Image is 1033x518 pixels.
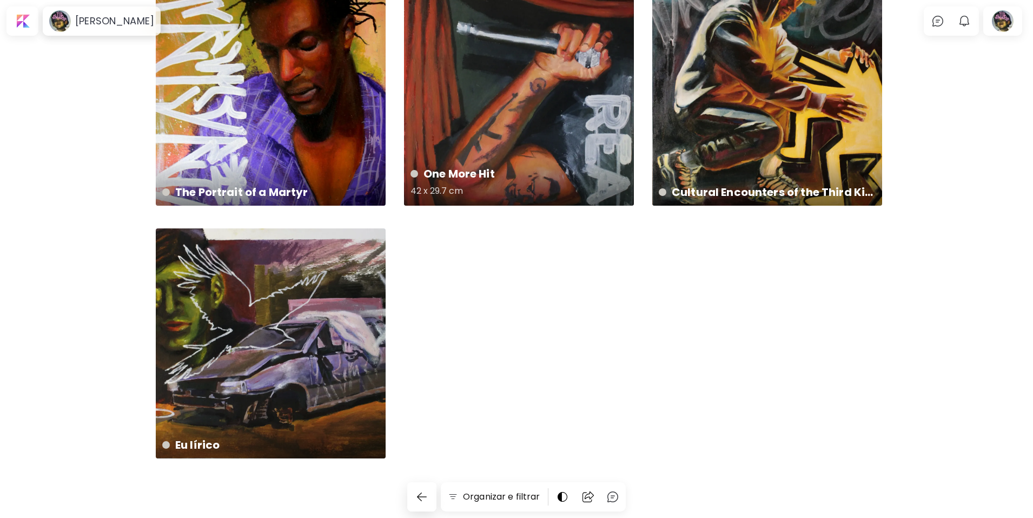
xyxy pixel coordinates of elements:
h4: One More Hit [410,166,625,182]
img: back [415,490,428,503]
a: back [407,482,441,512]
h4: Eu lírico [162,437,377,453]
h4: The Portrait of a Martyr [162,184,377,200]
img: chatIcon [606,490,619,503]
h6: Organizar e filtrar [463,490,540,503]
button: bellIcon [955,12,974,30]
img: chatIcon [931,15,944,28]
h6: [PERSON_NAME] [75,15,154,28]
button: back [407,482,436,512]
img: bellIcon [958,15,971,28]
h5: 42 x 29.7 cm [410,182,625,204]
h4: Cultural Encounters of the Third Kind [659,184,873,200]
